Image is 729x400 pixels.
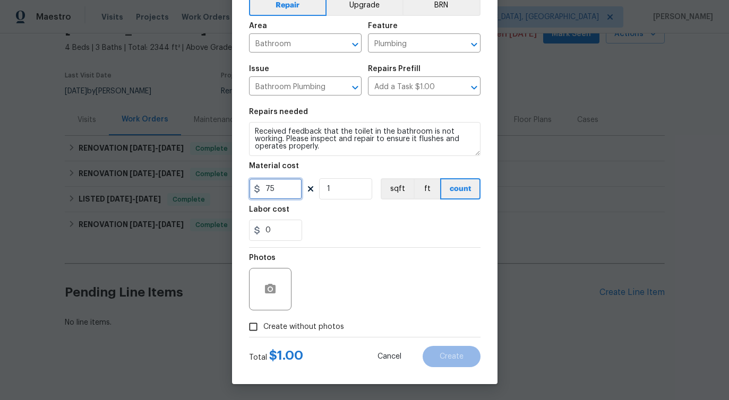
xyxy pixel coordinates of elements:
button: ft [414,178,440,199]
h5: Repairs needed [249,108,308,116]
button: Open [467,80,482,95]
button: Open [348,80,363,95]
button: sqft [381,178,414,199]
h5: Labor cost [249,206,289,213]
span: Cancel [378,353,401,361]
button: Cancel [361,346,418,367]
h5: Issue [249,65,269,73]
h5: Repairs Prefill [368,65,421,73]
div: Total [249,350,303,363]
h5: Material cost [249,162,299,170]
span: Create [440,353,464,361]
h5: Area [249,22,267,30]
h5: Photos [249,254,276,262]
button: Open [467,37,482,52]
textarea: Received feedback that the toilet in the bathroom is not working. Please inspect and repair to en... [249,122,481,156]
span: $ 1.00 [269,349,303,362]
button: count [440,178,481,199]
span: Create without photos [263,321,344,333]
h5: Feature [368,22,398,30]
button: Create [423,346,481,367]
button: Open [348,37,363,52]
